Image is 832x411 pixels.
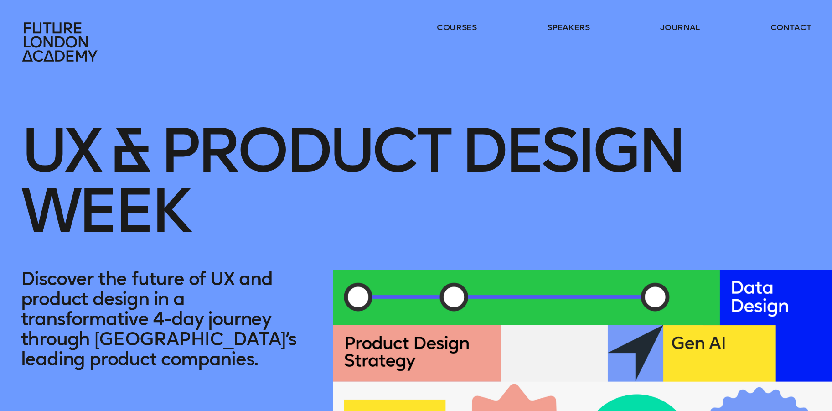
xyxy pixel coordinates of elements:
a: courses [437,22,477,33]
a: contact [770,22,811,33]
p: Discover the future of UX and product design in a transformative 4-day journey through [GEOGRAPHI... [21,269,312,369]
h1: UX & Product Design Week [21,62,811,270]
a: speakers [547,22,589,33]
a: journal [660,22,700,33]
